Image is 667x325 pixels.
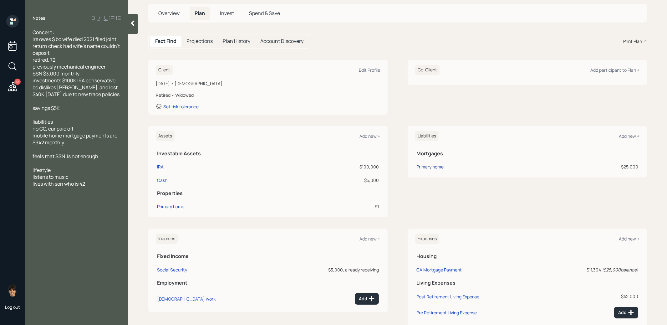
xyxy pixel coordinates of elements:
h6: Incomes [156,234,178,244]
h5: Living Expenses [416,280,638,286]
h5: Mortgages [416,151,638,157]
span: Invest [220,10,234,17]
button: Add [355,293,379,305]
span: savings $5K [33,105,60,111]
div: 12 [14,79,21,85]
div: Cash [157,177,167,183]
div: Set risk tolerance [163,104,199,110]
div: Add [618,309,634,316]
div: [DATE] • [DEMOGRAPHIC_DATA] [156,80,380,87]
h5: Fixed Income [157,253,379,259]
label: Notes [33,15,45,21]
i: ( $25,000 balance) [602,267,638,273]
h5: Properties [157,190,379,196]
h6: Liabilities [415,131,439,141]
div: Add participant to Plan + [590,67,639,73]
div: Add [359,296,375,302]
div: $42,000 [542,293,638,300]
div: Add new + [359,133,380,139]
span: Overview [158,10,180,17]
div: Add new + [359,236,380,242]
div: Print Plan [623,38,642,44]
span: Concern: irs owes $ bc wife died 2021 filed joint return check had wife's name couldn't deposit r... [33,29,121,98]
div: Log out [5,304,20,310]
h5: Investable Assets [157,151,379,157]
span: liabilities no CC, car paid off mobile home mortgage payments are $942 monthly [33,118,118,146]
div: $100,000 [286,163,379,170]
h5: Account Discovery [260,38,303,44]
h5: Employment [157,280,379,286]
h5: Fact Find [155,38,176,44]
div: IRA [157,163,164,170]
div: $25,000 [551,163,638,170]
h5: Plan History [223,38,250,44]
h6: Co-Client [415,65,440,75]
div: Add new + [619,133,639,139]
div: Pre Retirement Living Expense [416,310,477,316]
span: feels that SSN is not enough [33,153,98,160]
span: Plan [195,10,205,17]
div: Primary home [157,203,184,210]
h6: Assets [156,131,175,141]
h5: Housing [416,253,638,259]
div: [DEMOGRAPHIC_DATA] work [157,296,216,302]
h5: Projections [186,38,213,44]
div: CA Mortgage Payment [416,267,462,273]
div: $11,304 [542,266,638,273]
div: Edit Profile [359,67,380,73]
div: Post Retirement Living Expense [416,294,479,300]
div: $3,000, already receiving [277,266,379,273]
div: Social Security [157,267,187,273]
div: Primary home [416,163,444,170]
h6: Expenses [415,234,439,244]
div: $1 [286,203,379,210]
div: $5,000 [286,177,379,183]
button: Add [614,307,638,318]
img: treva-nostdahl-headshot.png [6,284,19,297]
span: Spend & Save [249,10,280,17]
h6: Client [156,65,173,75]
div: Retired • Widowed [156,92,380,98]
span: lifestyle listens to music lives with son who is 42 [33,167,85,187]
div: Add new + [619,236,639,242]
